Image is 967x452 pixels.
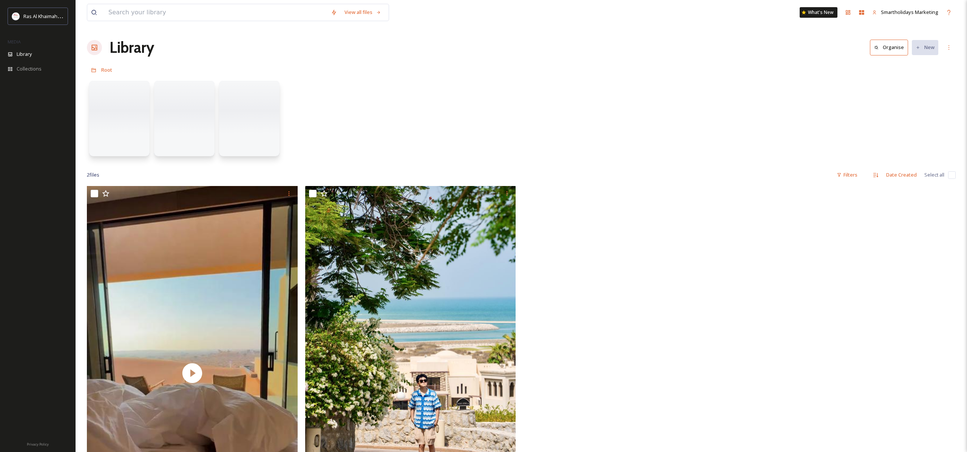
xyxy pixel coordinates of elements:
a: Library [110,36,154,59]
div: Date Created [882,168,921,182]
span: Privacy Policy [27,442,49,447]
span: Root [101,66,112,73]
div: Filters [833,168,861,182]
a: Organise [870,40,912,55]
a: View all files [341,5,385,20]
button: New [912,40,938,55]
span: Library [17,51,32,58]
span: Ras Al Khaimah Tourism Development Authority [23,12,130,20]
span: Collections [17,65,42,72]
a: Smartholidays Marketing [868,5,942,20]
span: Smartholidays Marketing [881,9,938,15]
a: What's New [800,7,837,18]
a: Privacy Policy [27,439,49,448]
span: Select all [924,171,944,178]
button: Organise [870,40,908,55]
span: 2 file s [87,171,99,178]
input: Search your library [105,4,327,21]
img: Logo_RAKTDA_RGB-01.png [12,12,20,20]
span: MEDIA [8,39,21,45]
a: Root [101,65,112,74]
